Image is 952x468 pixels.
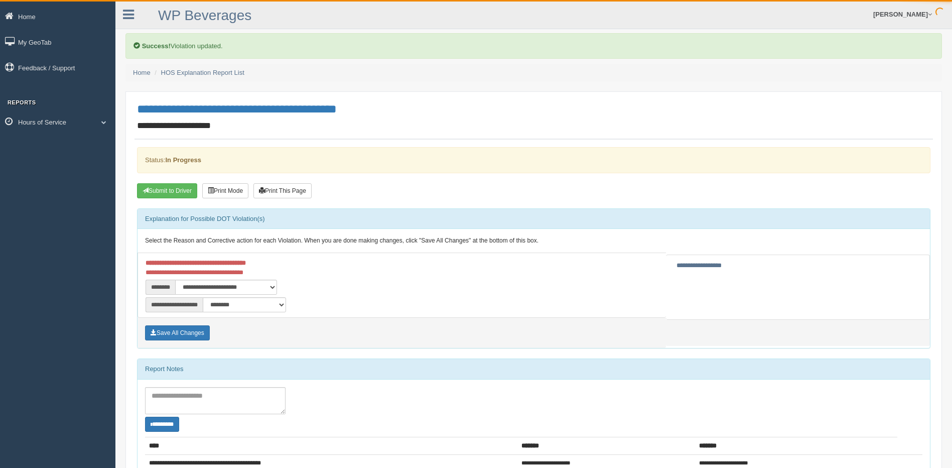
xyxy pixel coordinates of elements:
a: HOS Explanation Report List [161,69,244,76]
button: Print This Page [253,183,312,198]
button: Print Mode [202,183,248,198]
div: Violation updated. [125,33,942,59]
button: Submit To Driver [137,183,197,198]
button: Change Filter Options [145,417,179,432]
a: WP Beverages [158,8,251,23]
strong: In Progress [165,156,201,164]
div: Report Notes [138,359,930,379]
a: Home [133,69,151,76]
button: Save [145,325,210,340]
div: Status: [137,147,930,173]
b: Success! [142,42,171,50]
div: Select the Reason and Corrective action for each Violation. When you are done making changes, cli... [138,229,930,253]
div: Explanation for Possible DOT Violation(s) [138,209,930,229]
